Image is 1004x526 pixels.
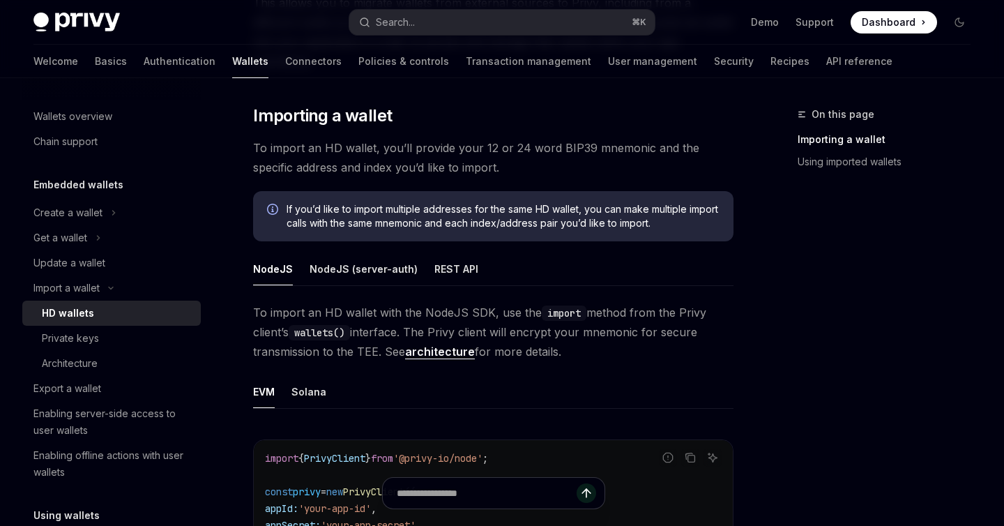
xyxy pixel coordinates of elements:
button: Report incorrect code [659,449,677,467]
button: Toggle Import a wallet section [22,276,201,301]
span: Dashboard [862,15,915,29]
div: Architecture [42,355,98,372]
button: Ask AI [703,449,722,467]
img: dark logo [33,13,120,32]
span: If you’d like to import multiple addresses for the same HD wallet, you can make multiple import c... [287,202,720,230]
a: Wallets [232,45,268,78]
span: On this page [812,106,874,123]
a: Support [796,15,834,29]
code: wallets() [289,325,350,340]
span: } [365,452,371,465]
a: Enabling offline actions with user wallets [22,443,201,485]
svg: Info [267,204,281,218]
div: Wallets overview [33,108,112,125]
div: EVM [253,375,275,408]
span: ; [482,452,488,465]
code: import [542,306,586,321]
button: Open search [349,10,654,35]
a: Basics [95,45,127,78]
a: architecture [405,345,475,359]
a: Connectors [285,45,342,78]
a: Security [714,45,754,78]
a: Dashboard [851,11,937,33]
div: Private keys [42,330,99,347]
div: Enabling offline actions with user wallets [33,447,192,481]
div: NodeJS [253,253,293,285]
div: Search... [376,14,415,31]
a: Chain support [22,129,201,154]
a: Using imported wallets [798,151,982,173]
div: Get a wallet [33,230,87,246]
a: Enabling server-side access to user wallets [22,401,201,443]
button: Copy the contents from the code block [681,449,699,467]
div: HD wallets [42,305,94,322]
div: Import a wallet [33,280,100,296]
a: Architecture [22,351,201,376]
a: Importing a wallet [798,128,982,151]
h5: Embedded wallets [33,176,123,193]
a: User management [608,45,697,78]
div: NodeJS (server-auth) [310,253,418,285]
a: Private keys [22,326,201,351]
a: API reference [826,45,892,78]
span: To import an HD wallet with the NodeJS SDK, use the method from the Privy client’s interface. The... [253,303,733,361]
h5: Using wallets [33,507,100,524]
span: To import an HD wallet, you’ll provide your 12 or 24 word BIP39 mnemonic and the specific address... [253,138,733,177]
a: Recipes [770,45,809,78]
div: Update a wallet [33,255,105,271]
a: Wallets overview [22,104,201,129]
a: Export a wallet [22,376,201,401]
span: from [371,452,393,465]
div: Enabling server-side access to user wallets [33,405,192,439]
a: Transaction management [466,45,591,78]
button: Toggle Create a wallet section [22,200,201,225]
div: Chain support [33,133,98,150]
span: ⌘ K [632,17,646,28]
input: Ask a question... [397,478,577,509]
span: Importing a wallet [253,105,392,127]
button: Toggle dark mode [948,11,971,33]
a: Demo [751,15,779,29]
a: Welcome [33,45,78,78]
div: Solana [291,375,326,408]
span: '@privy-io/node' [393,452,482,465]
a: Policies & controls [358,45,449,78]
div: Export a wallet [33,380,101,397]
div: REST API [434,253,478,285]
button: Toggle Get a wallet section [22,225,201,250]
span: { [298,452,304,465]
span: PrivyClient [304,452,365,465]
div: Create a wallet [33,204,102,221]
a: HD wallets [22,301,201,326]
button: Send message [577,483,596,503]
span: import [265,452,298,465]
a: Authentication [144,45,215,78]
a: Update a wallet [22,250,201,276]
